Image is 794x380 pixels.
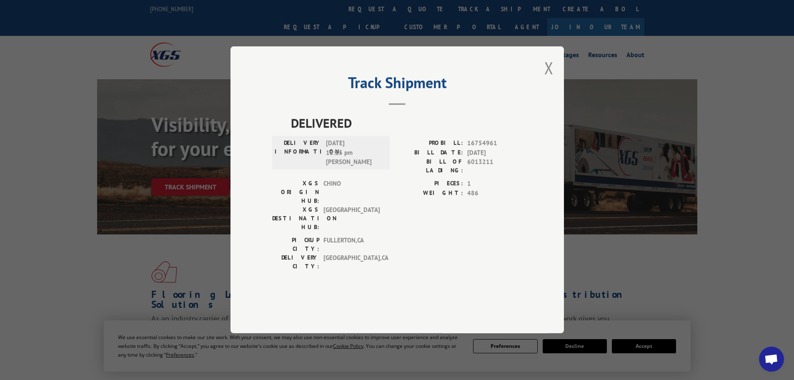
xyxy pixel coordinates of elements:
[323,206,380,232] span: [GEOGRAPHIC_DATA]
[326,139,382,167] span: [DATE] 12:15 pm [PERSON_NAME]
[397,158,463,175] label: BILL OF LADING:
[397,148,463,158] label: BILL DATE:
[759,347,784,372] div: Open chat
[467,179,522,189] span: 1
[275,139,322,167] label: DELIVERY INFORMATION:
[323,254,380,271] span: [GEOGRAPHIC_DATA] , CA
[467,148,522,158] span: [DATE]
[272,179,319,206] label: XGS ORIGIN HUB:
[544,57,554,79] button: Close modal
[272,77,522,93] h2: Track Shipment
[467,189,522,198] span: 486
[397,179,463,189] label: PIECES:
[272,254,319,271] label: DELIVERY CITY:
[323,236,380,254] span: FULLERTON , CA
[323,179,380,206] span: CHINO
[467,158,522,175] span: 6013211
[272,236,319,254] label: PICKUP CITY:
[291,114,522,133] span: DELIVERED
[272,206,319,232] label: XGS DESTINATION HUB:
[467,139,522,148] span: 16754961
[397,189,463,198] label: WEIGHT:
[397,139,463,148] label: PROBILL:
